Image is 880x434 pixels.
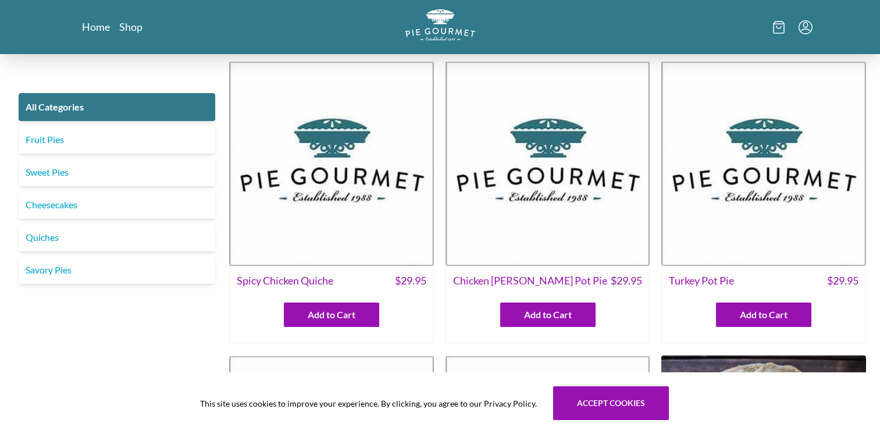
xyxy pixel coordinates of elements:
[237,273,333,289] span: Spicy Chicken Quiche
[405,9,475,41] img: logo
[19,158,215,186] a: Sweet Pies
[19,191,215,219] a: Cheesecakes
[669,273,734,289] span: Turkey Pot Pie
[284,303,379,327] button: Add to Cart
[19,93,215,121] a: All Categories
[119,20,142,34] a: Shop
[395,273,426,289] span: $ 29.95
[500,303,596,327] button: Add to Cart
[82,20,110,34] a: Home
[453,273,607,289] span: Chicken [PERSON_NAME] Pot Pie
[740,308,788,322] span: Add to Cart
[611,273,642,289] span: $ 29.95
[19,223,215,251] a: Quiches
[553,386,669,420] button: Accept cookies
[799,20,813,34] button: Menu
[716,303,811,327] button: Add to Cart
[661,61,866,266] img: Turkey Pot Pie
[19,126,215,154] a: Fruit Pies
[229,61,434,266] img: Spicy Chicken Quiche
[524,308,572,322] span: Add to Cart
[405,9,475,45] a: Logo
[19,256,215,284] a: Savory Pies
[200,397,537,410] span: This site uses cookies to improve your experience. By clicking, you agree to our Privacy Policy.
[827,273,858,289] span: $ 29.95
[308,308,355,322] span: Add to Cart
[446,61,650,266] img: Chicken Curry Pot Pie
